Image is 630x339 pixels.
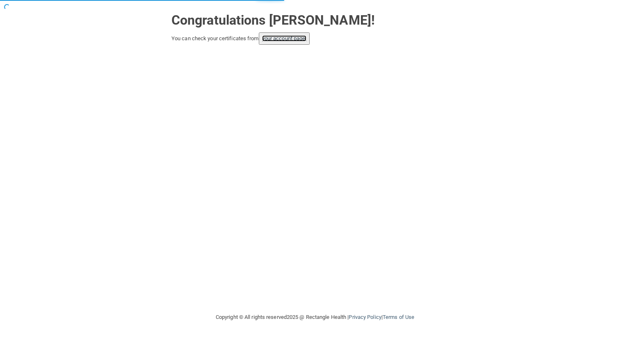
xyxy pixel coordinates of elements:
[171,12,375,28] strong: Congratulations [PERSON_NAME]!
[383,314,414,320] a: Terms of Use
[171,32,459,45] div: You can check your certificates from
[262,35,307,41] a: your account page!
[165,304,465,330] div: Copyright © All rights reserved 2025 @ Rectangle Health | |
[349,314,381,320] a: Privacy Policy
[259,32,310,45] button: your account page!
